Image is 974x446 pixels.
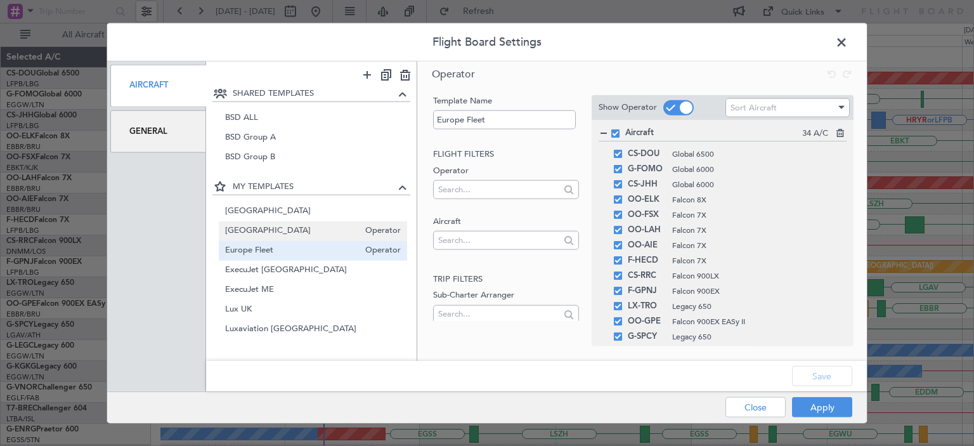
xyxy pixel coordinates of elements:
[672,300,834,312] span: Legacy 650
[672,331,834,342] span: Legacy 650
[672,148,834,159] span: Global 6500
[672,209,834,220] span: Falcon 7X
[628,146,666,161] span: CS-DOU
[730,102,777,114] span: Sort Aircraft
[628,237,666,253] span: OO-AIE
[628,253,666,268] span: F-HECD
[672,254,834,266] span: Falcon 7X
[672,285,834,296] span: Falcon 900EX
[628,207,666,222] span: OO-FSX
[225,205,401,218] span: [GEOGRAPHIC_DATA]
[359,244,401,258] span: Operator
[628,344,666,359] span: G-LEGC
[433,273,578,285] h2: Trip filters
[672,178,834,190] span: Global 6000
[433,164,578,177] label: Operator
[233,181,396,193] span: MY TEMPLATES
[225,323,401,336] span: Luxaviation [GEOGRAPHIC_DATA]
[225,284,401,297] span: ExecuJet ME
[110,64,206,107] div: Aircraft
[672,163,834,174] span: Global 6000
[225,150,401,164] span: BSD Group B
[432,67,475,81] span: Operator
[438,180,559,199] input: Search...
[725,397,786,417] button: Close
[628,161,666,176] span: G-FOMO
[628,298,666,313] span: LX-TRO
[625,126,802,139] span: Aircraft
[225,131,401,144] span: BSD Group A
[433,215,578,228] label: Aircraft
[628,268,666,283] span: CS-RRC
[628,313,666,329] span: OO-GPE
[359,225,401,238] span: Operator
[225,264,401,277] span: ExecuJet [GEOGRAPHIC_DATA]
[233,87,396,100] span: SHARED TEMPLATES
[107,23,867,61] header: Flight Board Settings
[628,222,666,237] span: OO-LAH
[672,193,834,205] span: Falcon 8X
[225,343,401,356] span: Luxaviation [GEOGRAPHIC_DATA]
[628,329,666,344] span: G-SPCY
[225,244,360,258] span: Europe Fleet
[792,397,852,417] button: Apply
[225,225,360,238] span: [GEOGRAPHIC_DATA]
[672,315,834,327] span: Falcon 900EX EASy II
[672,239,834,251] span: Falcon 7X
[438,305,559,324] input: Search...
[433,95,578,107] label: Template Name
[628,176,666,192] span: CS-JHH
[225,111,401,124] span: BSD ALL
[802,127,828,140] span: 34 A/C
[110,110,206,152] div: General
[599,102,657,114] label: Show Operator
[672,270,834,281] span: Falcon 900LX
[628,192,666,207] span: OO-ELK
[438,230,559,249] input: Search...
[225,303,401,317] span: Lux UK
[672,224,834,235] span: Falcon 7X
[433,148,578,161] h2: Flight filters
[628,283,666,298] span: F-GPNJ
[433,289,578,302] label: Sub-Charter Arranger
